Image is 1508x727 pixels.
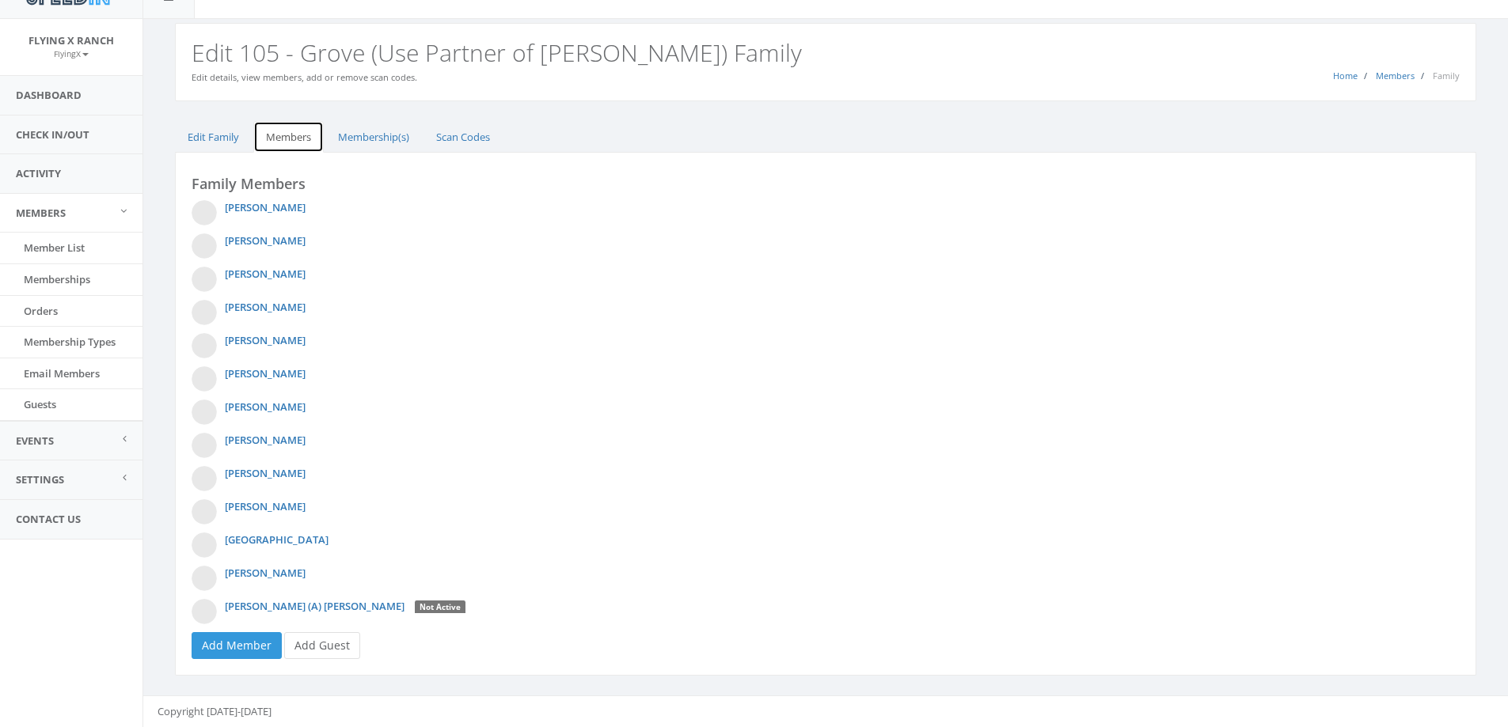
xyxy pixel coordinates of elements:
[225,599,405,613] a: [PERSON_NAME] (A) [PERSON_NAME]
[1333,70,1358,81] a: Home
[225,200,306,214] a: [PERSON_NAME]
[415,600,465,615] div: Not Active
[24,366,100,381] span: Email Members
[225,333,306,347] a: [PERSON_NAME]
[225,566,306,580] a: [PERSON_NAME]
[225,366,306,381] a: [PERSON_NAME]
[16,434,54,448] span: Events
[192,366,217,392] img: Photo
[54,46,89,60] a: FlyingX
[192,176,1460,192] h4: Family Members
[143,695,1508,727] footer: Copyright [DATE]-[DATE]
[16,472,64,487] span: Settings
[192,333,217,358] img: Photo
[284,632,360,659] a: Add Guest
[225,466,306,480] a: [PERSON_NAME]
[192,566,217,591] img: Photo
[225,433,306,447] a: [PERSON_NAME]
[225,233,306,248] a: [PERSON_NAME]
[28,33,114,47] span: Flying X Ranch
[16,206,66,220] span: Members
[192,233,217,259] img: Photo
[192,433,217,458] img: Photo
[192,71,417,83] small: Edit details, view members, add or remove scan codes.
[225,532,329,547] a: [GEOGRAPHIC_DATA]
[1376,70,1415,81] a: Members
[192,532,217,558] img: Photo
[16,512,81,526] span: Contact Us
[192,499,217,524] img: Photo
[225,499,306,513] a: [PERSON_NAME]
[1433,70,1460,81] span: Family
[192,466,217,491] img: Photo
[225,267,306,281] a: [PERSON_NAME]
[424,121,503,153] a: Scan Codes
[192,632,282,659] a: Add Member
[225,399,306,414] a: [PERSON_NAME]
[225,300,306,314] a: [PERSON_NAME]
[192,40,1460,66] h2: Edit 105 - Grove (Use Partner of [PERSON_NAME]) Family
[192,599,217,624] img: Photo
[192,267,217,292] img: Photo
[325,121,422,153] a: Membership(s)
[192,200,217,225] img: Photo
[175,121,252,153] a: Edit Family
[192,399,217,425] img: Photo
[253,121,324,153] a: Members
[192,300,217,325] img: Photo
[54,48,89,59] small: FlyingX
